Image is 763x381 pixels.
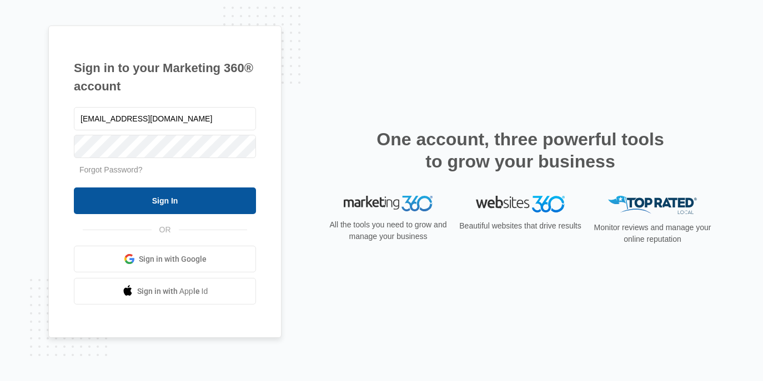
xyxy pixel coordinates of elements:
[326,219,450,242] p: All the tools you need to grow and manage your business
[74,246,256,272] a: Sign in with Google
[74,107,256,130] input: Email
[476,196,565,212] img: Websites 360
[139,253,207,265] span: Sign in with Google
[74,59,256,95] h1: Sign in to your Marketing 360® account
[590,222,715,245] p: Monitor reviews and manage your online reputation
[137,286,208,297] span: Sign in with Apple Id
[74,278,256,304] a: Sign in with Apple Id
[344,196,433,211] img: Marketing 360
[373,128,667,172] h2: One account, three powerful tools to grow your business
[458,220,583,232] p: Beautiful websites that drive results
[608,196,697,214] img: Top Rated Local
[152,224,179,236] span: OR
[79,165,143,174] a: Forgot Password?
[74,187,256,214] input: Sign In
